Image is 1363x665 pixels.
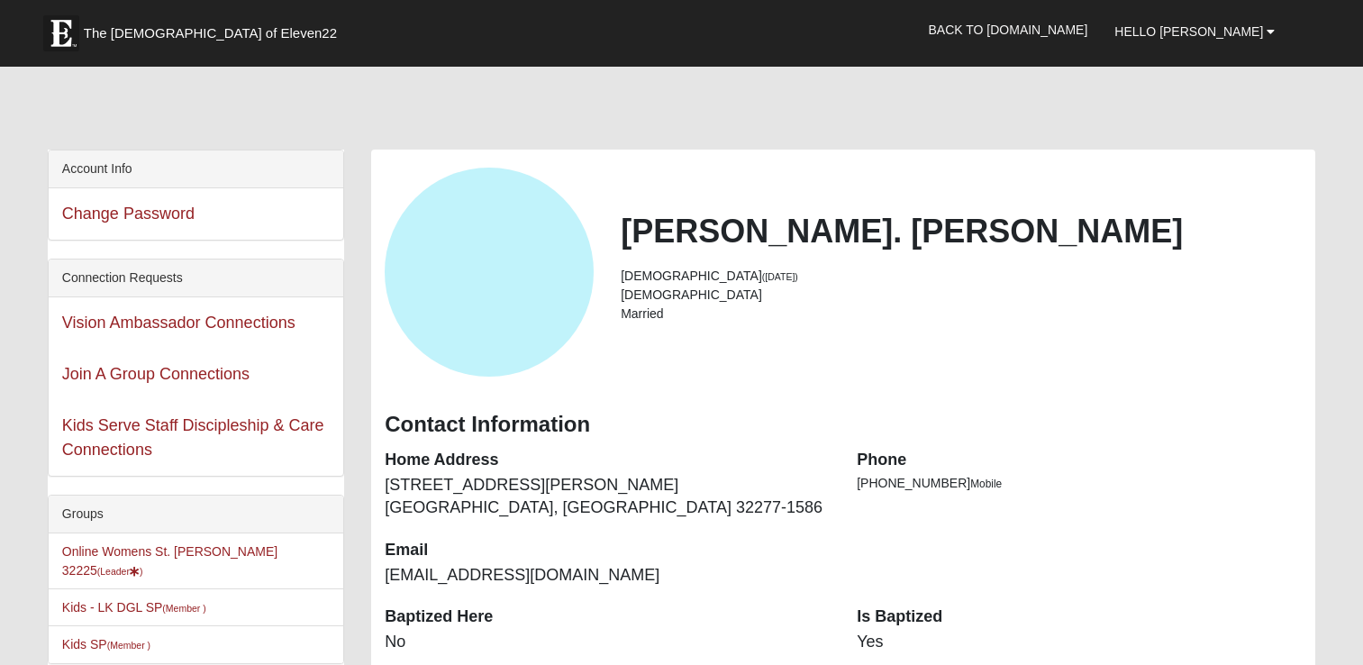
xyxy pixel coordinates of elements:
[385,539,830,562] dt: Email
[621,267,1302,286] li: [DEMOGRAPHIC_DATA]
[914,7,1101,52] a: Back to [DOMAIN_NAME]
[62,600,206,615] a: Kids - LK DGL SP(Member )
[49,150,343,188] div: Account Info
[49,496,343,533] div: Groups
[97,566,143,577] small: (Leader )
[162,603,205,614] small: (Member )
[1114,24,1263,39] span: Hello [PERSON_NAME]
[107,640,150,651] small: (Member )
[621,212,1302,251] h2: [PERSON_NAME]. [PERSON_NAME]
[34,6,395,51] a: The [DEMOGRAPHIC_DATA] of Eleven22
[621,305,1302,323] li: Married
[857,474,1302,493] li: [PHONE_NUMBER]
[385,449,830,472] dt: Home Address
[1101,9,1288,54] a: Hello [PERSON_NAME]
[621,286,1302,305] li: [DEMOGRAPHIC_DATA]
[385,168,594,377] a: View Fullsize Photo
[385,412,1302,438] h3: Contact Information
[62,314,295,332] a: Vision Ambassador Connections
[857,606,1302,629] dt: Is Baptized
[857,631,1302,654] dd: Yes
[762,271,798,282] small: ([DATE])
[43,15,79,51] img: Eleven22 logo
[84,24,337,42] span: The [DEMOGRAPHIC_DATA] of Eleven22
[49,260,343,297] div: Connection Requests
[385,474,830,520] dd: [STREET_ADDRESS][PERSON_NAME] [GEOGRAPHIC_DATA], [GEOGRAPHIC_DATA] 32277-1586
[970,478,1002,490] span: Mobile
[857,449,1302,472] dt: Phone
[385,631,830,654] dd: No
[62,637,150,651] a: Kids SP(Member )
[385,564,830,588] dd: [EMAIL_ADDRESS][DOMAIN_NAME]
[62,365,250,383] a: Join A Group Connections
[385,606,830,629] dt: Baptized Here
[62,205,195,223] a: Change Password
[62,544,277,578] a: Online Womens St. [PERSON_NAME] 32225(Leader)
[62,416,324,459] a: Kids Serve Staff Discipleship & Care Connections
